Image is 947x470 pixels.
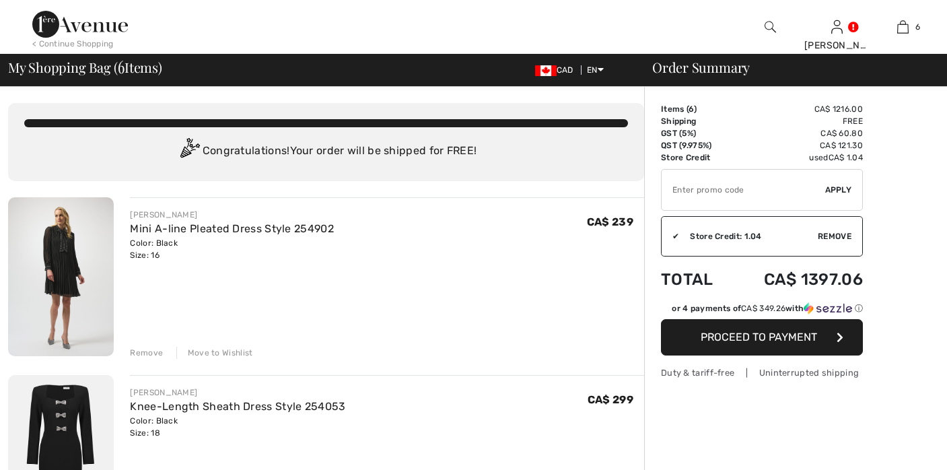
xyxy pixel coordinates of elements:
[118,57,125,75] span: 6
[661,302,863,319] div: or 4 payments ofCA$ 349.26withSezzle Click to learn more about Sezzle
[32,11,128,38] img: 1ère Avenue
[701,331,817,343] span: Proceed to Payment
[8,61,162,74] span: My Shopping Bag ( Items)
[636,61,939,74] div: Order Summary
[897,19,909,35] img: My Bag
[661,127,730,139] td: GST (5%)
[730,152,863,164] td: used
[661,115,730,127] td: Shipping
[831,20,843,33] a: Sign In
[130,347,163,359] div: Remove
[587,65,604,75] span: EN
[535,65,579,75] span: CAD
[662,170,825,210] input: Promo code
[130,209,333,221] div: [PERSON_NAME]
[804,302,852,314] img: Sezzle
[661,139,730,152] td: QST (9.975%)
[915,21,920,33] span: 6
[662,230,679,242] div: ✔
[730,257,863,302] td: CA$ 1397.06
[661,319,863,356] button: Proceed to Payment
[765,19,776,35] img: search the website
[730,139,863,152] td: CA$ 121.30
[730,103,863,115] td: CA$ 1216.00
[176,347,253,359] div: Move to Wishlist
[730,115,863,127] td: Free
[741,304,785,313] span: CA$ 349.26
[672,302,863,314] div: or 4 payments of with
[176,138,203,165] img: Congratulation2.svg
[130,387,345,399] div: [PERSON_NAME]
[130,415,345,439] div: Color: Black Size: 18
[871,19,936,35] a: 6
[818,230,851,242] span: Remove
[831,19,843,35] img: My Info
[587,215,633,228] span: CA$ 239
[730,127,863,139] td: CA$ 60.80
[32,38,114,50] div: < Continue Shopping
[804,38,869,53] div: [PERSON_NAME]
[679,230,818,242] div: Store Credit: 1.04
[130,400,345,413] a: Knee-Length Sheath Dress Style 254053
[825,184,852,196] span: Apply
[588,393,633,406] span: CA$ 299
[661,152,730,164] td: Store Credit
[130,222,333,235] a: Mini A-line Pleated Dress Style 254902
[130,237,333,261] div: Color: Black Size: 16
[661,257,730,302] td: Total
[661,366,863,379] div: Duty & tariff-free | Uninterrupted shipping
[829,153,863,162] span: CA$ 1.04
[661,103,730,115] td: Items ( )
[689,104,694,114] span: 6
[535,65,557,76] img: Canadian Dollar
[8,197,114,356] img: Mini A-line Pleated Dress Style 254902
[24,138,628,165] div: Congratulations! Your order will be shipped for FREE!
